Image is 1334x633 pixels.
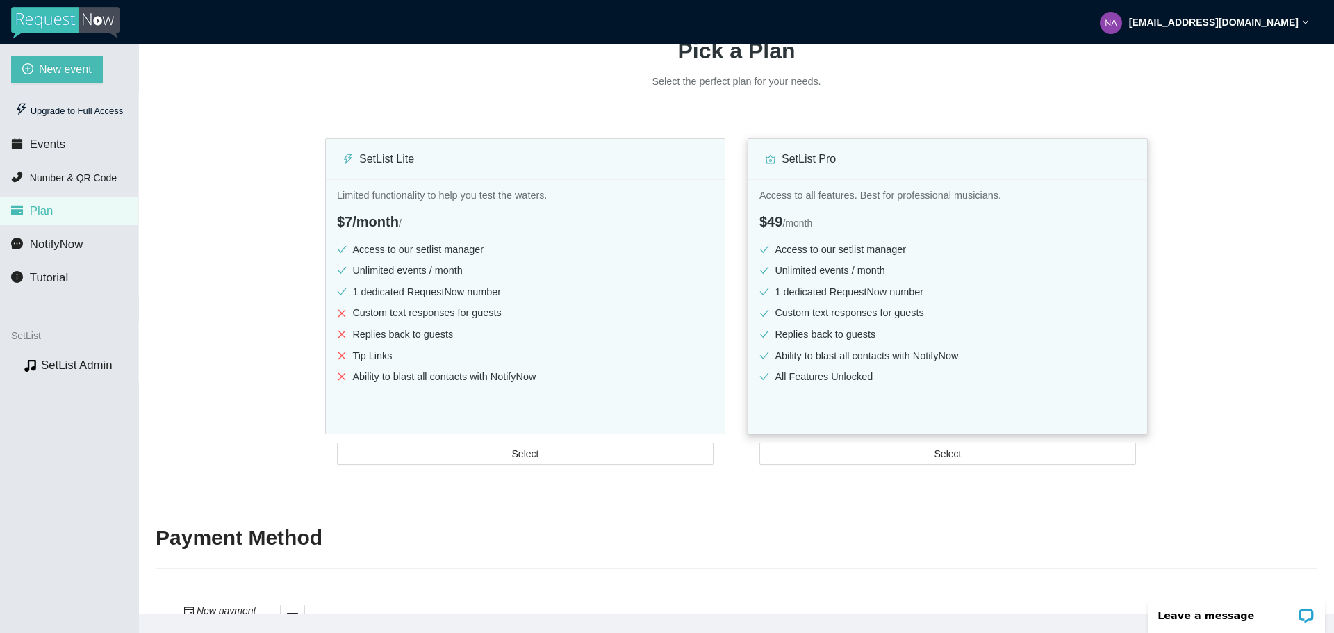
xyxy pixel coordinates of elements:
[759,284,1136,300] li: 1 dedicated RequestNow number
[1100,12,1122,34] img: 8a8d0b74797b790e0074ef9c79281d4b
[528,74,945,90] p: Select the perfect plan for your needs.
[934,446,962,461] span: Select
[156,33,1317,68] h1: Pick a Plan
[30,238,83,251] span: NotifyNow
[765,154,776,165] span: crown
[337,188,714,204] p: Limited functionality to help you test the waters.
[765,150,1130,167] div: SetList Pro
[759,245,769,254] span: check
[759,287,769,297] span: check
[30,138,65,151] span: Events
[343,154,354,165] span: thunderbolt
[337,348,714,364] li: Tip Links
[399,217,402,229] span: /
[759,351,769,361] span: check
[11,138,23,149] span: calendar
[15,103,28,115] span: thunderbolt
[30,204,53,217] span: Plan
[11,238,23,249] span: message
[337,369,714,385] li: Ability to blast all contacts with NotifyNow
[11,7,120,39] img: RequestNow
[22,63,33,76] span: plus-circle
[782,217,812,229] span: / month
[41,359,113,372] a: SetList Admin
[759,242,1136,258] li: Access to our setlist manager
[156,524,1317,552] h2: Payment Method
[759,369,1136,385] li: All Features Unlocked
[343,150,708,167] div: SetList Lite
[337,351,347,361] span: close
[337,263,714,279] li: Unlimited events / month
[337,242,714,258] li: Access to our setlist manager
[759,327,1136,343] li: Replies back to guests
[11,271,23,283] span: info-circle
[759,188,1136,204] p: Access to all features. Best for professional musicians.
[759,263,1136,279] li: Unlimited events / month
[512,446,539,461] span: Select
[337,443,714,465] button: Select
[281,612,304,625] span: plus-square
[337,245,347,254] span: check
[337,327,714,343] li: Replies back to guests
[1129,17,1299,28] strong: [EMAIL_ADDRESS][DOMAIN_NAME]
[337,214,399,229] span: $7/month
[337,309,347,318] span: close
[1139,589,1334,633] iframe: LiveChat chat widget
[759,372,769,381] span: check
[1302,19,1309,26] span: down
[11,97,127,125] div: Upgrade to Full Access
[337,305,714,321] li: Custom text responses for guests
[759,443,1136,465] button: Select
[30,271,68,284] span: Tutorial
[759,348,1136,364] li: Ability to blast all contacts with NotifyNow
[11,171,23,183] span: phone
[337,287,347,297] span: check
[337,265,347,275] span: check
[280,605,305,632] button: plus-square
[759,309,769,318] span: check
[11,204,23,216] span: credit-card
[39,60,92,78] span: New event
[184,606,194,616] span: credit-card
[337,284,714,300] li: 1 dedicated RequestNow number
[759,214,782,229] span: $49
[337,372,347,381] span: close
[337,329,347,339] span: close
[759,305,1136,321] li: Custom text responses for guests
[11,56,103,83] button: plus-circleNew event
[759,329,769,339] span: check
[30,172,117,183] span: Number & QR Code
[759,265,769,275] span: check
